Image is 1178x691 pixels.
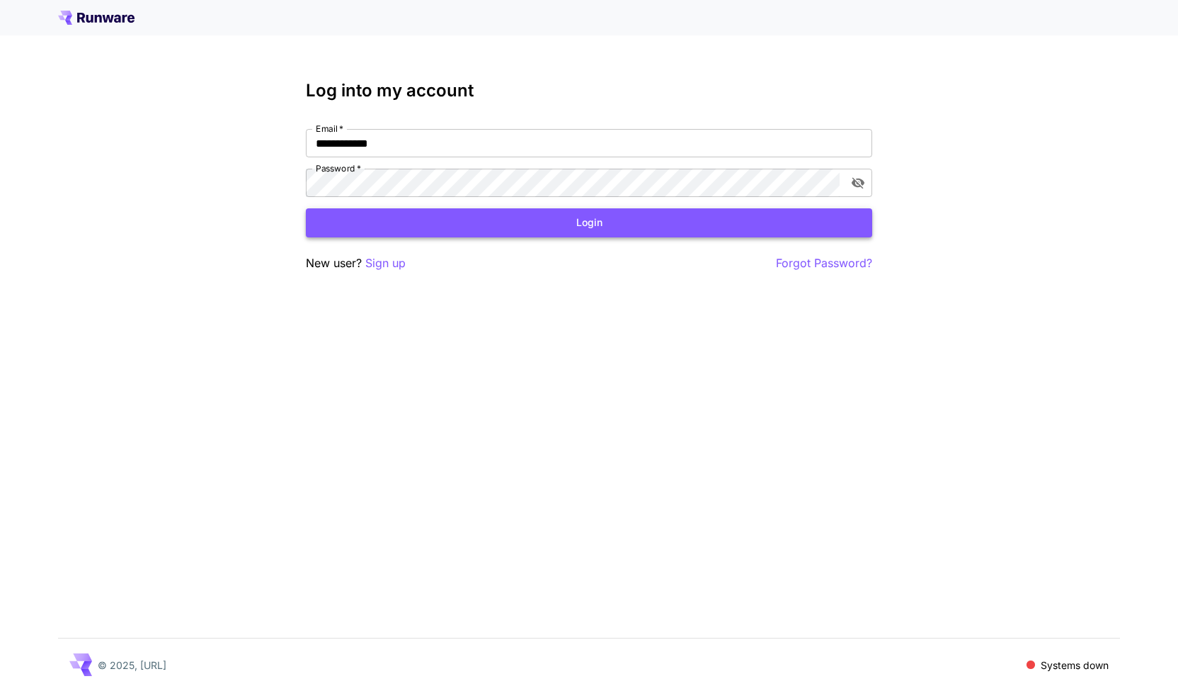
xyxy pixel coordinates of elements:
[98,658,166,673] p: © 2025, [URL]
[776,254,872,272] button: Forgot Password?
[845,170,871,196] button: toggle password visibility
[365,254,406,272] button: Sign up
[1041,658,1109,673] p: Systems down
[306,254,406,272] p: New user?
[306,208,872,237] button: Login
[316,162,361,174] label: Password
[306,81,872,101] h3: Log into my account
[316,123,343,135] label: Email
